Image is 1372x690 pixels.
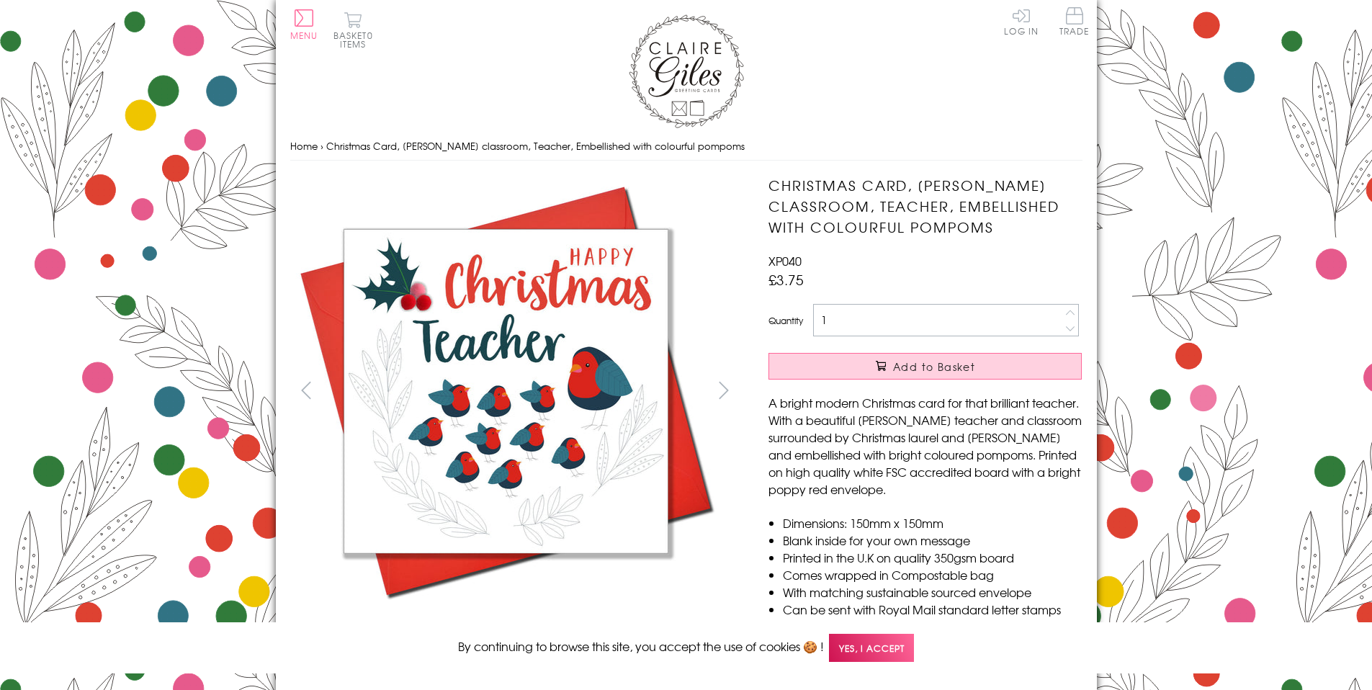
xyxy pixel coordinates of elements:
button: prev [290,374,323,406]
li: Dimensions: 150mm x 150mm [783,514,1082,532]
span: Add to Basket [893,359,975,374]
button: Add to Basket [768,353,1082,380]
nav: breadcrumbs [290,132,1082,161]
span: Christmas Card, [PERSON_NAME] classroom, Teacher, Embellished with colourful pompoms [326,139,745,153]
li: Printed in the U.K on quality 350gsm board [783,549,1082,566]
span: Trade [1059,7,1090,35]
span: 0 items [340,29,373,50]
li: With matching sustainable sourced envelope [783,583,1082,601]
span: › [320,139,323,153]
img: Claire Giles Greetings Cards [629,14,744,128]
img: Christmas Card, Robin classroom, Teacher, Embellished with colourful pompoms [290,175,722,607]
h1: Christmas Card, [PERSON_NAME] classroom, Teacher, Embellished with colourful pompoms [768,175,1082,237]
span: Menu [290,29,318,42]
button: Menu [290,9,318,40]
span: XP040 [768,252,802,269]
img: Christmas Card, Robin classroom, Teacher, Embellished with colourful pompoms [740,175,1172,607]
li: Comes wrapped in Compostable bag [783,566,1082,583]
a: Log In [1004,7,1039,35]
button: Basket0 items [333,12,373,48]
li: Can be sent with Royal Mail standard letter stamps [783,601,1082,618]
button: next [707,374,740,406]
span: Yes, I accept [829,634,914,662]
span: £3.75 [768,269,804,290]
label: Quantity [768,314,803,327]
a: Trade [1059,7,1090,38]
p: A bright modern Christmas card for that brilliant teacher. With a beautiful [PERSON_NAME] teacher... [768,394,1082,498]
a: Home [290,139,318,153]
li: Blank inside for your own message [783,532,1082,549]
